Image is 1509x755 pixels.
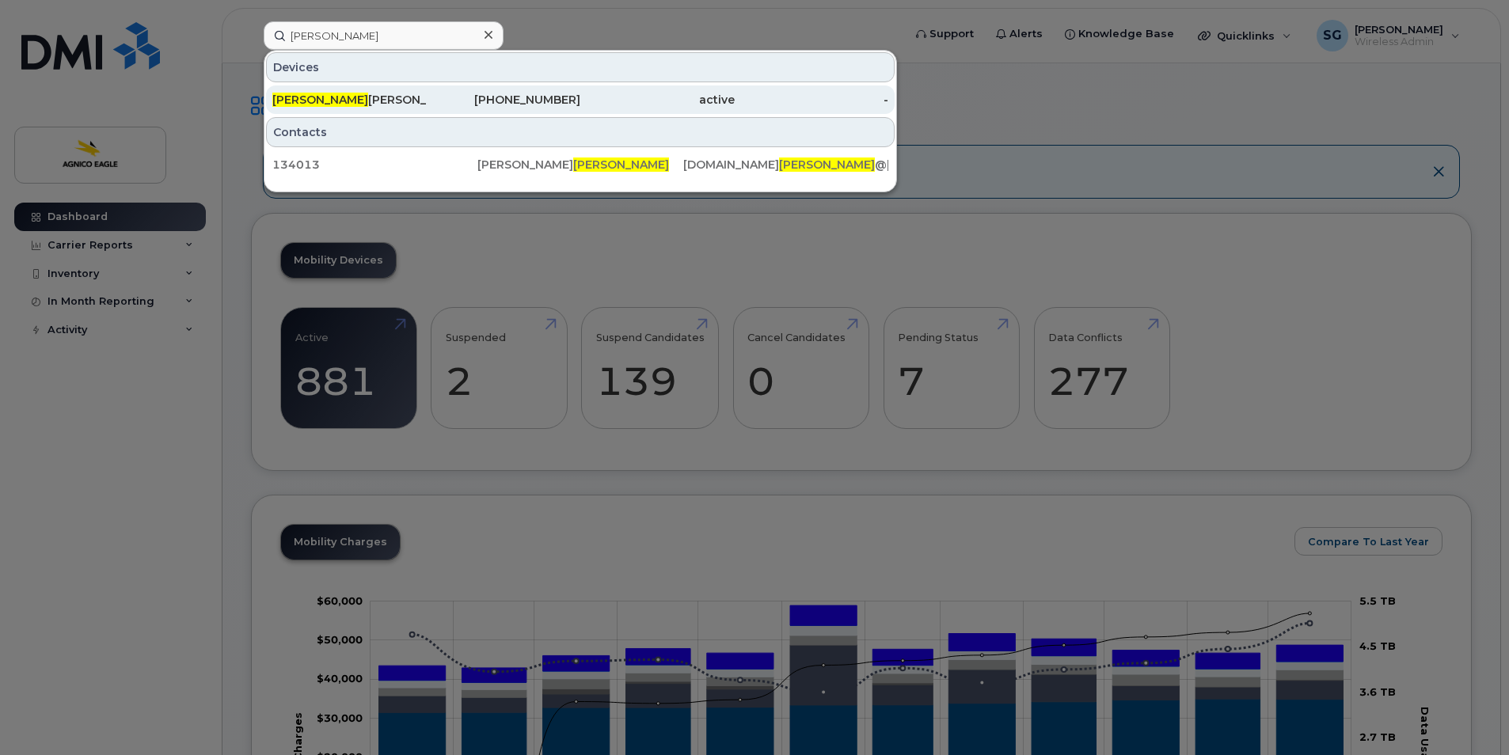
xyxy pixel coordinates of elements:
[427,92,581,108] div: [PHONE_NUMBER]
[266,117,895,147] div: Contacts
[683,157,888,173] div: [DOMAIN_NAME] @[DOMAIN_NAME]
[266,85,895,114] a: [PERSON_NAME][PERSON_NAME][PHONE_NUMBER]active-
[580,92,735,108] div: active
[272,92,427,108] div: [PERSON_NAME]
[266,150,895,179] a: 134013[PERSON_NAME][PERSON_NAME][DOMAIN_NAME][PERSON_NAME]@[DOMAIN_NAME]
[272,157,477,173] div: 134013
[272,93,368,107] span: [PERSON_NAME]
[573,157,669,172] span: [PERSON_NAME]
[779,157,875,172] span: [PERSON_NAME]
[477,157,682,173] div: [PERSON_NAME]
[266,52,895,82] div: Devices
[735,92,889,108] div: -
